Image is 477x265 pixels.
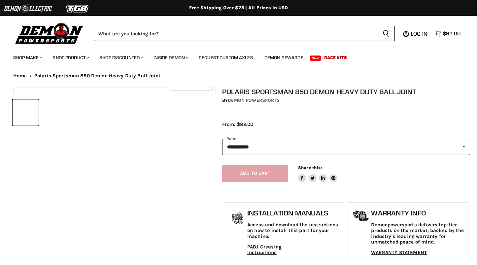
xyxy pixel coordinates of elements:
ul: Main menu [8,48,459,64]
h1: Polaris Sportsman 850 Demon Heavy Duty Ball Joint [222,88,470,96]
button: IMAGE thumbnail [13,99,39,126]
p: Demonpowersports delivers top-tier products on the market, backed by the industry's leading warra... [371,222,464,245]
span: Share this: [298,165,322,170]
a: Request Custom Axles [194,51,258,64]
a: Demon Rewards [259,51,309,64]
span: Log in [411,30,427,37]
a: $82.00 [431,29,464,38]
span: New! [310,56,321,61]
aside: Share this: [298,165,337,182]
a: Home [13,73,27,79]
span: Polaris Sportsman 850 Demon Heavy Duty Ball Joint [34,73,160,79]
a: Demon Powersports [228,97,279,103]
a: Shop Product [48,51,93,64]
select: year [222,139,470,155]
a: Race Kits [319,51,352,64]
img: Demon Electric Logo 2 [3,2,53,15]
span: $82.00 [443,30,460,37]
img: Demon Powersports [13,21,85,45]
a: Log in [408,31,431,37]
form: Product [94,26,395,41]
h1: Warranty Info [371,209,464,217]
h1: Installation Manuals [247,209,341,217]
div: by [222,97,470,104]
span: Click to expand [172,83,209,88]
span: From: $82.00 [222,121,253,127]
input: Search [94,26,377,41]
a: Shop Make [8,51,46,64]
a: PABJ Greasing Instructions [247,244,294,256]
button: Search [377,26,395,41]
a: WARRANTY STATEMENT [371,249,427,255]
img: TGB Logo 2 [53,2,102,15]
img: warranty-icon.png [353,211,369,221]
a: Inside Demon [149,51,192,64]
a: Shop Discounted [94,51,147,64]
p: Access and download the instructions on how to install this part for your machine. [247,222,341,239]
img: install_manual-icon.png [229,211,246,227]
